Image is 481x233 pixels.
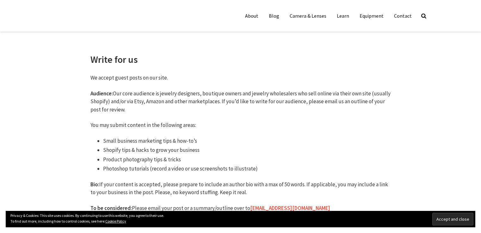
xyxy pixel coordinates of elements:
p: Our core audience is jewelry designers, boutique owners and jewelry wholesalers who sell online v... [90,90,391,114]
p: Please email your post or a summary/outline over to [90,204,391,212]
div: Privacy & Cookies: This site uses cookies. By continuing to use this website, you agree to their ... [6,211,475,227]
a: Equipment [355,9,388,22]
a: Contact [389,9,416,22]
a: Blog [264,9,284,22]
li: Product photography tips & tricks [103,156,391,164]
strong: Bio: [90,181,99,188]
p: If your content is accepted, please prepare to include an author bio with a max of 50 words. If a... [90,181,391,197]
a: Cookie Policy [105,219,126,224]
h1: Write for us [90,54,391,65]
strong: Audience: [90,90,113,97]
li: Shopify tips & hacks to grow your business [103,146,391,154]
p: You may submit content in the following areas: [90,121,391,129]
input: Accept and close [432,213,473,225]
strong: To be considered: [90,205,132,212]
a: Learn [332,9,354,22]
a: About [240,9,263,22]
li: Small business marketing tips & how-to’s [103,137,391,145]
a: Camera & Lenses [285,9,331,22]
li: Photoshop tutorials (record a video or use screenshots to illustrate) [103,165,391,173]
p: We accept guest posts on our site. [90,74,391,82]
a: [EMAIL_ADDRESS][DOMAIN_NAME] [250,205,330,212]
